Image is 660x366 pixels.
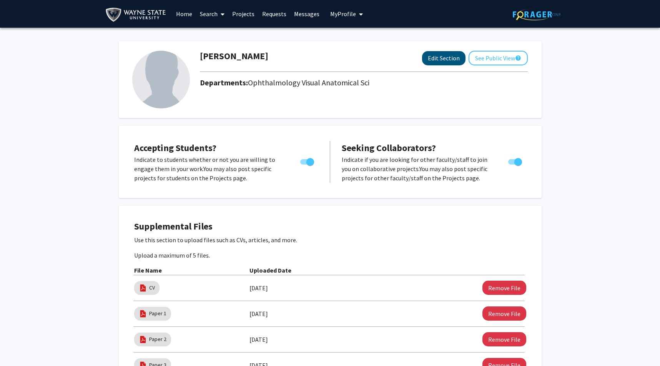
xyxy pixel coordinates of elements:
[134,155,286,183] p: Indicate to students whether or not you are willing to engage them in your work. You may also pos...
[149,309,166,318] a: Paper 1
[134,221,526,232] h4: Supplemental Files
[132,51,190,108] img: Profile Picture
[196,0,228,27] a: Search
[105,6,170,23] img: Wayne State University Logo
[139,335,147,344] img: pdf_icon.png
[290,0,323,27] a: Messages
[134,251,526,260] p: Upload a maximum of 5 files.
[249,307,268,320] label: [DATE]
[172,0,196,27] a: Home
[469,51,528,65] button: See Public View
[249,333,268,346] label: [DATE]
[200,51,268,62] h1: [PERSON_NAME]
[228,0,258,27] a: Projects
[482,281,526,295] button: Remove CV File
[194,78,534,87] h2: Departments:
[249,266,291,274] b: Uploaded Date
[513,8,561,20] img: ForagerOne Logo
[149,335,166,343] a: Paper 2
[515,53,521,63] mat-icon: help
[139,309,147,318] img: pdf_icon.png
[249,281,268,294] label: [DATE]
[482,306,526,321] button: Remove Paper 1 File
[297,155,318,166] div: Toggle
[248,78,369,87] span: Ophthalmology Visual Anatomical Sci
[139,284,147,292] img: pdf_icon.png
[134,142,216,154] span: Accepting Students?
[258,0,290,27] a: Requests
[505,155,526,166] div: Toggle
[134,266,162,274] b: File Name
[422,51,465,65] button: Edit Section
[330,10,356,18] span: My Profile
[134,235,526,245] p: Use this section to upload files such as CVs, articles, and more.
[342,155,494,183] p: Indicate if you are looking for other faculty/staff to join you on collaborative projects. You ma...
[342,142,436,154] span: Seeking Collaborators?
[149,284,155,292] a: CV
[482,332,526,346] button: Remove Paper 2 File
